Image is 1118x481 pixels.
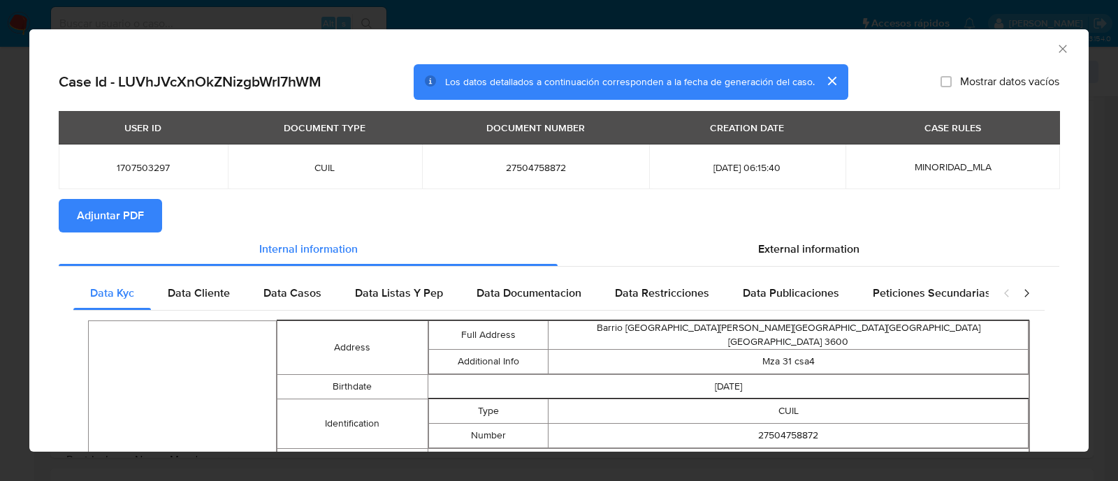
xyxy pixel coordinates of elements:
div: DOCUMENT TYPE [275,116,374,140]
span: 1707503297 [75,161,211,174]
td: Marital Status [277,448,428,473]
span: [DATE] 06:15:40 [666,161,828,174]
span: Data Documentacion [477,285,581,301]
span: Mostrar datos vacíos [960,75,1059,89]
button: Adjuntar PDF [59,199,162,232]
div: closure-recommendation-modal [29,29,1089,452]
span: Data Kyc [90,285,134,301]
button: cerrar [815,64,848,98]
span: CUIL [245,161,406,174]
span: Data Casos [263,285,321,301]
td: Birthdate [277,374,428,399]
div: CREATION DATE [702,116,792,140]
div: Detailed info [59,232,1059,266]
span: 27504758872 [439,161,632,174]
td: Additional Info [428,349,549,373]
span: Data Publicaciones [743,285,839,301]
div: DOCUMENT NUMBER [478,116,593,140]
td: CUIL [549,399,1029,423]
div: CASE RULES [916,116,989,140]
td: Barrio [GEOGRAPHIC_DATA][PERSON_NAME][GEOGRAPHIC_DATA][GEOGRAPHIC_DATA] [GEOGRAPHIC_DATA] 3600 [549,321,1029,349]
div: Detailed internal info [73,276,989,310]
td: Type [428,399,549,423]
span: Data Cliente [168,285,230,301]
span: Los datos detallados a continuación corresponden a la fecha de generación del caso. [445,75,815,89]
input: Mostrar datos vacíos [941,76,952,87]
td: Address [277,321,428,374]
h2: Case Id - LUVhJVcXnOkZNizgbWrI7hWM [59,73,321,91]
span: MINORIDAD_MLA [915,160,992,174]
td: [DATE] [428,374,1029,399]
button: Cerrar ventana [1056,42,1068,54]
td: Identification [277,399,428,448]
span: Adjuntar PDF [77,200,144,231]
td: 27504758872 [549,423,1029,447]
span: Peticiones Secundarias [873,285,991,301]
span: Internal information [259,241,358,257]
td: Full Address [428,321,549,349]
span: External information [758,241,859,257]
td: Mza 31 csa4 [549,349,1029,373]
td: Number [428,423,549,447]
span: Data Listas Y Pep [355,285,443,301]
td: SINGLE [428,448,1029,473]
span: Data Restricciones [615,285,709,301]
div: USER ID [116,116,170,140]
